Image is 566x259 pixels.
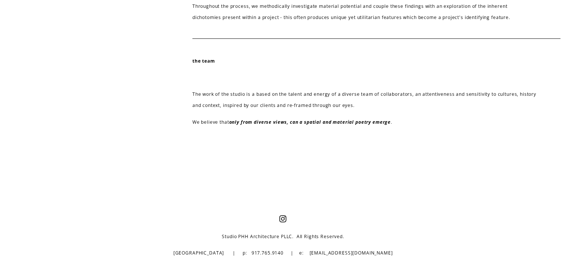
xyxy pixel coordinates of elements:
[122,231,444,242] p: Studio PHH Architecture PLLC. All Rights Reserved.
[122,247,444,259] p: [GEOGRAPHIC_DATA] | p: 917.765.9140 | e: [EMAIL_ADDRESS][DOMAIN_NAME]
[229,119,391,125] em: only from diverse views, can a spatial and material poetry emerge
[192,89,537,111] p: The work of the studio is a based on the talent and energy of a diverse team of collaborators, an...
[192,58,215,64] strong: the team
[279,215,287,222] a: Instagram
[192,1,537,23] p: Throughout the process, we methodically investigate material potential and couple these findings ...
[192,117,537,128] p: We believe that .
